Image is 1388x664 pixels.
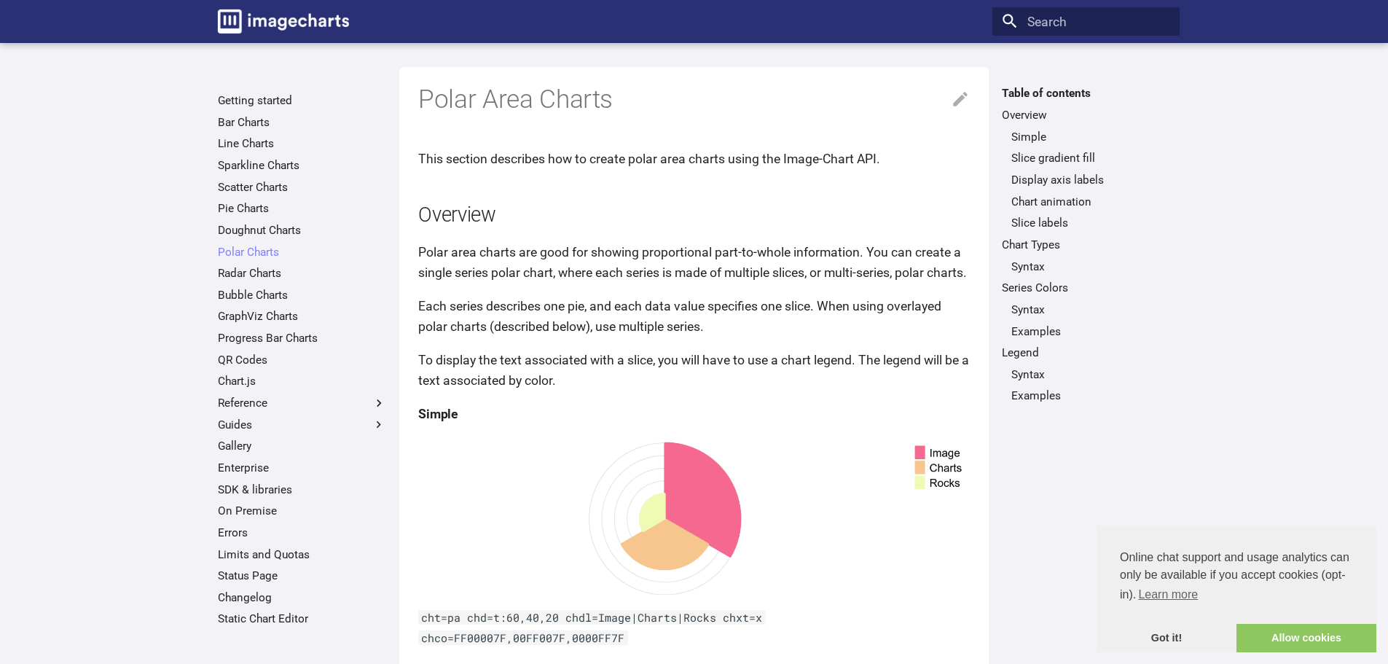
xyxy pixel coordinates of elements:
p: This section describes how to create polar area charts using the Image-Chart API. [418,149,970,169]
a: dismiss cookie message [1097,624,1236,653]
img: logo [218,9,349,34]
a: Progress Bar Charts [218,331,386,345]
a: Chart Types [1002,238,1170,252]
label: Table of contents [992,86,1180,101]
a: Polar Charts [218,245,386,259]
label: Reference [218,396,386,410]
a: learn more about cookies [1136,584,1200,606]
a: Examples [1011,388,1170,403]
a: Display axis labels [1011,173,1170,187]
a: Doughnut Charts [218,223,386,238]
a: Status Page [218,569,386,583]
p: Each series describes one pie, and each data value specifies one slice. When using overlayed pola... [418,296,970,337]
a: Overview [1002,108,1170,122]
a: QR Codes [218,353,386,367]
a: Sparkline Charts [218,158,386,173]
a: Syntax [1011,259,1170,274]
a: Syntax [1011,302,1170,317]
nav: Chart Types [1002,259,1170,274]
a: Bubble Charts [218,288,386,302]
h1: Polar Area Charts [418,83,970,117]
a: Static Chart Editor [218,612,386,626]
a: Examples [1011,324,1170,339]
nav: Table of contents [992,86,1180,403]
a: Chart.js [218,374,386,388]
a: Simple [1011,130,1170,144]
a: Line Charts [218,136,386,151]
a: allow cookies [1236,624,1376,653]
a: Syntax [1011,367,1170,382]
a: Slice gradient fill [1011,151,1170,165]
a: Radar Charts [218,266,386,281]
p: Polar area charts are good for showing proportional part-to-whole information. You can create a s... [418,242,970,283]
a: Bar Charts [218,115,386,130]
a: Slice labels [1011,216,1170,230]
a: Limits and Quotas [218,547,386,562]
nav: Overview [1002,130,1170,231]
a: Image-Charts documentation [211,3,356,39]
a: Changelog [218,590,386,605]
a: On Premise [218,504,386,518]
a: SDK & libraries [218,483,386,497]
a: GraphViz Charts [218,309,386,324]
span: Online chat support and usage analytics can only be available if you accept cookies (opt-in). [1120,549,1353,606]
a: Getting started [218,93,386,108]
input: Search [992,7,1180,36]
div: cookieconsent [1097,526,1376,652]
a: Enterprise [218,461,386,475]
a: Legend [1002,345,1170,360]
a: Scatter Charts [218,180,386,195]
h2: Overview [418,201,970,230]
a: Chart animation [1011,195,1170,209]
a: Gallery [218,439,386,453]
img: static polar chart [418,437,970,594]
a: Series Colors [1002,281,1170,295]
nav: Series Colors [1002,302,1170,339]
p: To display the text associated with a slice, you will have to use a chart legend. The legend will... [418,350,970,391]
h4: Simple [418,404,970,424]
a: Errors [218,526,386,540]
nav: Legend [1002,367,1170,404]
label: Guides [218,418,386,432]
code: cht=pa chd=t:60,40,20 chdl=Image|Charts|Rocks chxt=x chco=FF00007F,00FF007F,0000FF7F [418,610,766,645]
a: Pie Charts [218,201,386,216]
